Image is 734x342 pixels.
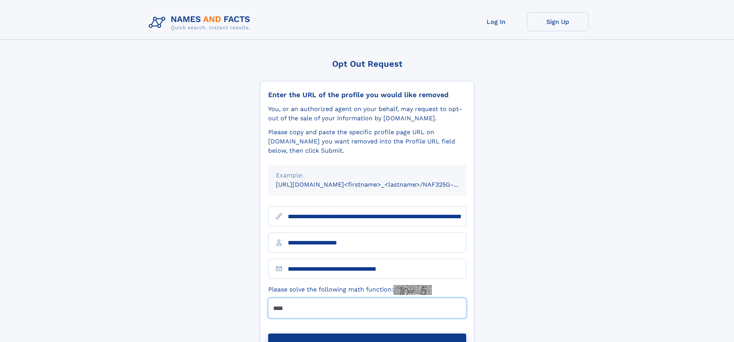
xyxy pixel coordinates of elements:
[527,12,589,31] a: Sign Up
[268,128,466,155] div: Please copy and paste the specific profile page URL on [DOMAIN_NAME] you want removed into the Pr...
[276,171,459,180] div: Example:
[268,91,466,99] div: Enter the URL of the profile you would like removed
[268,104,466,123] div: You, or an authorized agent on your behalf, may request to opt-out of the sale of your informatio...
[146,12,257,33] img: Logo Names and Facts
[276,181,481,188] small: [URL][DOMAIN_NAME]<firstname>_<lastname>/NAF325G-xxxxxxxx
[260,59,474,69] div: Opt Out Request
[465,12,527,31] a: Log In
[268,285,432,295] label: Please solve the following math function:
